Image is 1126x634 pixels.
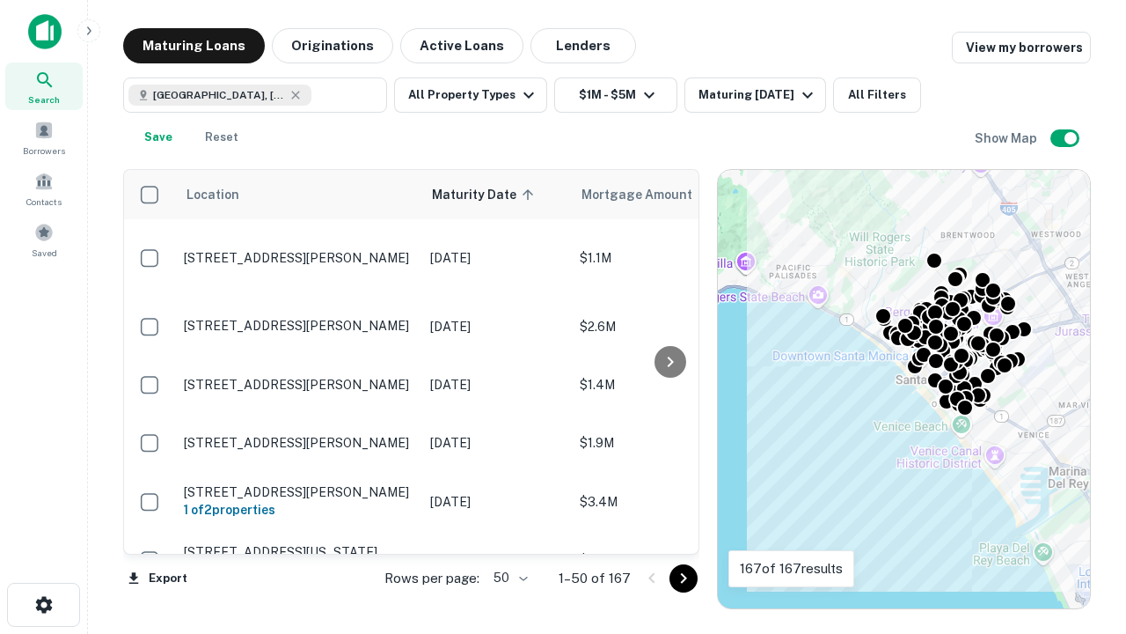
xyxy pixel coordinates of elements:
[184,544,413,576] p: [STREET_ADDRESS][US_STATE][PERSON_NAME]
[123,28,265,63] button: Maturing Loans
[833,77,921,113] button: All Filters
[130,120,186,155] button: Save your search to get updates of matches that match your search criteria.
[486,565,530,591] div: 50
[718,170,1090,608] div: 0 0
[684,77,826,113] button: Maturing [DATE]
[580,433,756,453] p: $1.9M
[194,120,250,155] button: Reset
[580,248,756,268] p: $1.1M
[669,564,698,593] button: Go to next page
[28,92,60,107] span: Search
[1038,493,1126,578] iframe: Chat Widget
[580,375,756,394] p: $1.4M
[26,195,62,209] span: Contacts
[184,377,413,393] p: [STREET_ADDRESS][PERSON_NAME]
[581,184,715,205] span: Mortgage Amount
[32,246,57,260] span: Saved
[186,184,239,205] span: Location
[175,170,421,219] th: Location
[430,492,562,512] p: [DATE]
[580,492,756,512] p: $3.4M
[975,129,1040,148] h6: Show Map
[184,318,413,334] p: [STREET_ADDRESS][PERSON_NAME]
[272,28,393,63] button: Originations
[23,144,65,158] span: Borrowers
[554,77,677,113] button: $1M - $5M
[430,375,562,394] p: [DATE]
[400,28,523,63] button: Active Loans
[184,500,413,520] h6: 1 of 2 properties
[5,63,83,110] a: Search
[580,550,756,570] p: $1.5M
[740,558,843,579] p: 167 of 167 results
[530,28,636,63] button: Lenders
[5,114,83,161] a: Borrowers
[430,550,562,570] p: [DATE]
[430,433,562,453] p: [DATE]
[184,250,413,266] p: [STREET_ADDRESS][PERSON_NAME]
[421,170,571,219] th: Maturity Date
[394,77,547,113] button: All Property Types
[698,85,818,106] div: Maturing [DATE]
[28,14,62,49] img: capitalize-icon.png
[5,216,83,263] a: Saved
[5,165,83,212] a: Contacts
[952,32,1091,63] a: View my borrowers
[430,317,562,336] p: [DATE]
[432,184,539,205] span: Maturity Date
[153,87,285,103] span: [GEOGRAPHIC_DATA], [GEOGRAPHIC_DATA], [GEOGRAPHIC_DATA]
[430,248,562,268] p: [DATE]
[384,568,479,589] p: Rows per page:
[571,170,764,219] th: Mortgage Amount
[559,568,631,589] p: 1–50 of 167
[580,317,756,336] p: $2.6M
[123,565,192,592] button: Export
[184,435,413,451] p: [STREET_ADDRESS][PERSON_NAME]
[184,484,413,500] p: [STREET_ADDRESS][PERSON_NAME]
